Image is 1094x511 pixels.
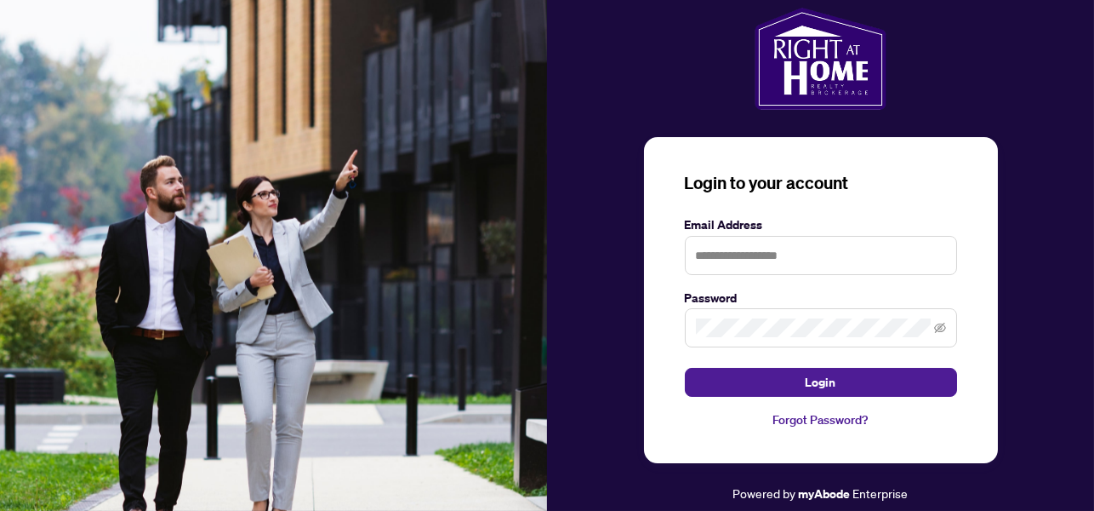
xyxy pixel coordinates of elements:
[806,369,836,396] span: Login
[799,485,851,503] a: myAbode
[755,8,886,110] img: ma-logo
[685,171,957,195] h3: Login to your account
[685,289,957,307] label: Password
[934,322,946,334] span: eye-invisible
[733,485,796,501] span: Powered by
[685,368,957,397] button: Login
[685,411,957,429] a: Forgot Password?
[685,215,957,234] label: Email Address
[853,485,909,501] span: Enterprise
